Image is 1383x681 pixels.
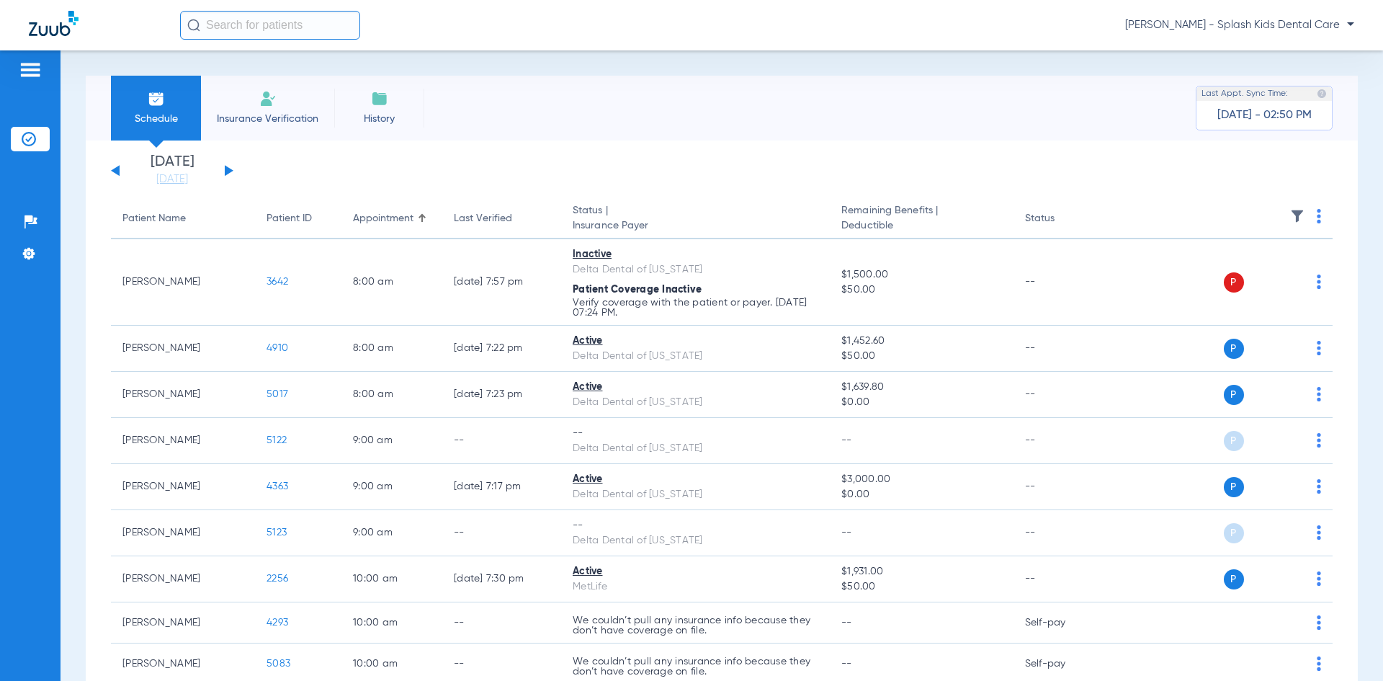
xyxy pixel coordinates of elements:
td: -- [1013,372,1111,418]
span: -- [841,528,852,538]
div: Appointment [353,211,431,226]
span: [PERSON_NAME] - Splash Kids Dental Care [1125,18,1354,32]
img: group-dot-blue.svg [1317,341,1321,355]
span: History [345,112,413,126]
span: P [1224,569,1244,589]
p: Verify coverage with the patient or payer. [DATE] 07:24 PM. [573,298,818,318]
div: Active [573,472,818,487]
span: $50.00 [841,349,1001,364]
td: [PERSON_NAME] [111,602,255,644]
span: Insurance Payer [573,218,818,233]
span: $0.00 [841,395,1001,410]
span: -- [841,618,852,628]
td: -- [442,602,561,644]
li: [DATE] [129,155,215,187]
td: -- [1013,326,1111,372]
div: Last Verified [454,211,550,226]
div: -- [573,518,818,533]
img: group-dot-blue.svg [1317,209,1321,223]
td: -- [1013,418,1111,464]
th: Status | [561,199,830,239]
img: group-dot-blue.svg [1317,571,1321,586]
span: Deductible [841,218,1001,233]
th: Status [1013,199,1111,239]
span: [DATE] - 02:50 PM [1217,108,1312,123]
span: Last Appt. Sync Time: [1201,86,1288,101]
span: P [1224,385,1244,405]
span: $50.00 [841,282,1001,298]
div: Appointment [353,211,413,226]
img: group-dot-blue.svg [1317,525,1321,540]
td: -- [442,418,561,464]
span: 4363 [267,481,288,491]
span: P [1224,272,1244,293]
td: [PERSON_NAME] [111,556,255,602]
div: Active [573,564,818,579]
div: Delta Dental of [US_STATE] [573,533,818,548]
div: Patient Name [122,211,243,226]
th: Remaining Benefits | [830,199,1013,239]
td: [PERSON_NAME] [111,418,255,464]
div: Last Verified [454,211,512,226]
img: Search Icon [187,19,200,32]
img: group-dot-blue.svg [1317,387,1321,401]
td: 9:00 AM [341,464,442,510]
span: $1,931.00 [841,564,1001,579]
td: 9:00 AM [341,510,442,556]
td: -- [1013,464,1111,510]
img: Manual Insurance Verification [259,90,277,107]
span: $1,639.80 [841,380,1001,395]
td: [PERSON_NAME] [111,464,255,510]
input: Search for patients [180,11,360,40]
img: group-dot-blue.svg [1317,433,1321,448]
td: [PERSON_NAME] [111,239,255,326]
td: [DATE] 7:57 PM [442,239,561,326]
span: 4910 [267,343,288,353]
div: MetLife [573,579,818,595]
div: Delta Dental of [US_STATE] [573,395,818,410]
div: Delta Dental of [US_STATE] [573,441,818,456]
span: -- [841,659,852,669]
td: [PERSON_NAME] [111,510,255,556]
td: 8:00 AM [341,326,442,372]
td: [DATE] 7:17 PM [442,464,561,510]
div: Active [573,380,818,395]
img: Zuub Logo [29,11,79,36]
span: $1,500.00 [841,267,1001,282]
div: Delta Dental of [US_STATE] [573,487,818,502]
span: $0.00 [841,487,1001,502]
div: Delta Dental of [US_STATE] [573,262,818,277]
span: 2256 [267,574,288,584]
div: Patient ID [267,211,312,226]
span: 5017 [267,389,288,399]
span: P [1224,431,1244,451]
td: 8:00 AM [341,372,442,418]
div: -- [573,426,818,441]
td: [DATE] 7:30 PM [442,556,561,602]
img: Schedule [148,90,165,107]
span: P [1224,523,1244,543]
span: Schedule [122,112,190,126]
div: Delta Dental of [US_STATE] [573,349,818,364]
iframe: Chat Widget [1311,612,1383,681]
span: Patient Coverage Inactive [573,285,702,295]
span: Insurance Verification [212,112,323,126]
div: Active [573,334,818,349]
p: We couldn’t pull any insurance info because they don’t have coverage on file. [573,656,818,677]
td: -- [442,510,561,556]
img: last sync help info [1317,89,1327,99]
span: 5123 [267,528,287,538]
td: -- [1013,239,1111,326]
span: 5122 [267,435,287,445]
img: hamburger-icon [19,61,42,79]
img: filter.svg [1290,209,1304,223]
img: group-dot-blue.svg [1317,479,1321,494]
span: 4293 [267,618,288,628]
span: $1,452.60 [841,334,1001,349]
td: [PERSON_NAME] [111,326,255,372]
div: Inactive [573,247,818,262]
div: Patient ID [267,211,330,226]
span: P [1224,339,1244,359]
td: -- [1013,556,1111,602]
